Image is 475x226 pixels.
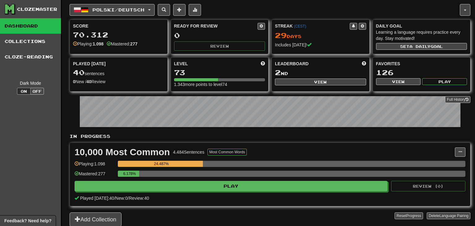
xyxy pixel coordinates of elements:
div: Includes [DATE]! [275,42,366,48]
span: 29 [275,31,287,40]
div: Dark Mode [5,80,56,86]
button: On [17,88,31,95]
button: Play [422,78,467,85]
div: Ready for Review [174,23,258,29]
p: In Progress [70,133,470,139]
span: Language Pairing [439,214,469,218]
div: Daily Goal [376,23,467,29]
span: Open feedback widget [4,218,51,224]
div: Mastered: [107,41,138,47]
span: 2 [275,68,281,77]
span: Leaderboard [275,61,309,67]
button: Play [75,181,387,191]
div: Mastered: 277 [75,171,115,181]
button: View [275,79,366,85]
span: New: 0 [115,196,128,201]
span: Level [174,61,188,67]
button: ResetProgress [395,212,423,219]
strong: 0 [73,79,75,84]
span: This week in points, UTC [362,61,366,67]
div: Favorites [376,61,467,67]
button: Search sentences [158,4,170,16]
div: New / Review [73,79,164,85]
div: sentences [73,69,164,77]
button: Review [174,41,265,51]
span: Score more points to level up [261,61,265,67]
div: Playing: 1.098 [75,161,115,171]
span: Polski / Deutsch [92,7,144,12]
button: View [376,78,421,85]
strong: 277 [130,41,137,46]
div: 4.484 Sentences [173,149,204,155]
button: Add sentence to collection [173,4,186,16]
div: Score [73,23,164,29]
button: Most Common Words [208,149,247,156]
div: Streak [275,23,350,29]
button: Polski/Deutsch [70,4,155,16]
button: Off [30,88,44,95]
span: / [128,196,129,201]
span: Review: 40 [129,196,149,201]
div: 24.487% [120,161,203,167]
button: More stats [189,4,201,16]
div: nd [275,69,366,77]
div: 10,000 Most Common [75,147,170,157]
button: DeleteLanguage Pairing [427,212,470,219]
button: Seta dailygoal [376,43,467,50]
div: 73 [174,69,265,76]
span: Played [DATE]: 40 [80,196,114,201]
span: 40 [73,68,85,77]
div: 6.178% [120,171,139,177]
span: Progress [406,214,421,218]
span: Played [DATE] [73,61,106,67]
span: a daily [409,44,430,49]
a: Full History [445,96,470,103]
a: (CEST) [294,24,306,28]
div: Day s [275,32,366,40]
div: Playing: [73,41,104,47]
strong: 40 [87,79,92,84]
div: 70.312 [73,31,164,39]
div: Clozemaster [17,6,57,12]
strong: 1.098 [93,41,104,46]
div: Learning a language requires practice every day. Stay motivated! [376,29,467,41]
span: / [114,196,115,201]
div: 126 [376,69,467,76]
div: 1.343 more points to level 74 [174,81,265,87]
div: 0 [174,32,265,39]
button: Review (0) [391,181,465,191]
